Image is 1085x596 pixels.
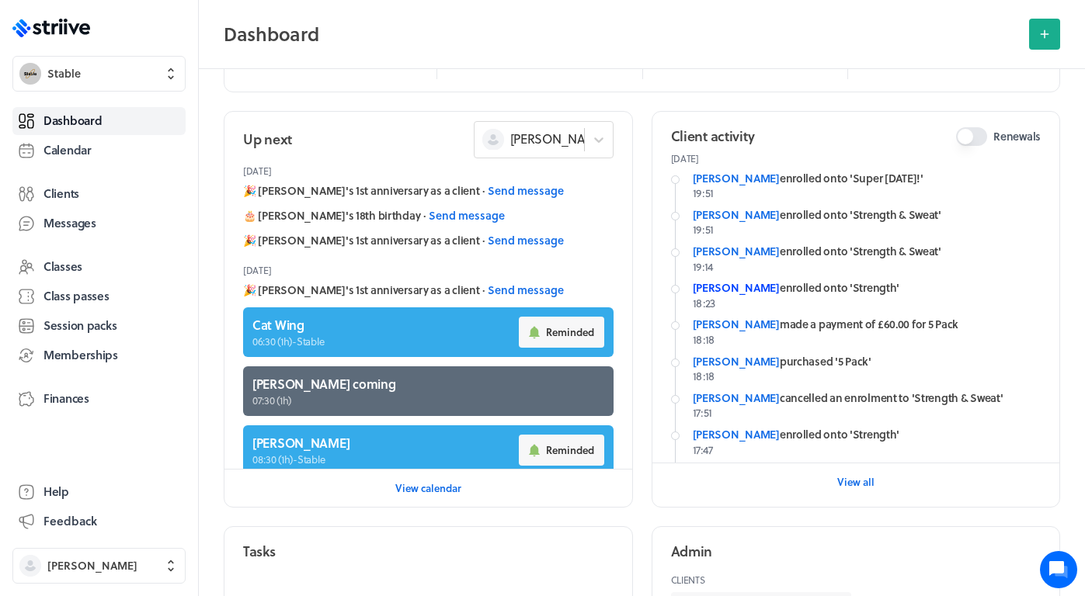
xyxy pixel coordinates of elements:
span: Calendar [43,142,92,158]
span: Memberships [43,347,118,363]
div: enrolled onto 'Strength & Sweat' [693,244,1042,259]
p: 19:51 [693,222,1042,237]
button: Renewals [956,127,987,146]
p: Find an answer quickly [21,241,290,260]
span: Reminded [546,443,594,457]
h2: Client activity [671,126,755,146]
button: View all [837,466,875,497]
a: Class passes [12,282,186,310]
span: · [482,233,485,248]
div: 🎉 [PERSON_NAME]'s 1st anniversary as a client [243,282,614,298]
header: Clients [671,567,1042,592]
span: Renewals [993,129,1041,144]
button: New conversation [24,181,287,212]
header: [DATE] [243,258,614,282]
span: Messages [43,215,96,231]
div: enrolled onto 'Strength' [693,427,1042,442]
div: 🎂 [PERSON_NAME]'s 18th birthday [243,208,614,223]
input: Search articles [45,267,277,298]
header: [DATE] [243,158,614,183]
a: [PERSON_NAME] [693,390,780,406]
a: Calendar [12,137,186,165]
div: enrolled onto 'Strength & Sweat' [693,207,1042,223]
p: 17:51 [693,405,1042,421]
a: Finances [12,385,186,413]
div: enrolled onto 'Strength' [693,280,1042,296]
a: Session packs [12,312,186,340]
a: Memberships [12,341,186,369]
span: Reminded [546,325,594,339]
a: [PERSON_NAME] [693,206,780,223]
p: 17:47 [693,442,1042,458]
a: Clients [12,180,186,208]
span: · [482,183,485,199]
span: Feedback [43,513,97,529]
h2: Dashboard [224,19,1020,50]
button: Send message [488,233,564,248]
p: 19:14 [693,259,1042,275]
a: [PERSON_NAME] [693,170,780,186]
a: Dashboard [12,107,186,135]
h2: Up next [243,130,292,149]
a: [PERSON_NAME] [693,279,780,296]
iframe: gist-messenger-bubble-iframe [1040,551,1077,588]
span: [PERSON_NAME] [510,130,607,147]
div: enrolled onto 'Super [DATE]!' [693,171,1042,186]
h2: Tasks [243,542,276,561]
img: Stable [19,63,41,85]
button: Reminded [519,435,604,466]
a: [PERSON_NAME] [693,426,780,442]
button: Feedback [12,508,186,535]
button: Send message [488,282,564,298]
span: Stable [47,66,81,81]
span: · [423,208,426,223]
h2: Admin [671,542,713,561]
button: StableStable [12,56,186,92]
a: [PERSON_NAME] [693,353,780,369]
span: Finances [43,390,89,407]
span: · [482,282,485,298]
button: View calendar [395,473,461,504]
div: cancelled an enrolment to 'Strength & Sweat' [693,390,1042,406]
div: made a payment of £60.00 for 5 Pack [693,317,1042,332]
button: Send message [488,183,564,199]
button: Send message [429,208,505,223]
div: purchased '5 Pack' [693,354,1042,369]
a: [PERSON_NAME] [693,243,780,259]
span: New conversation [100,190,186,203]
span: Help [43,483,69,500]
a: Messages [12,210,186,237]
div: 🎉 [PERSON_NAME]'s 1st anniversary as a client [243,183,614,199]
h2: We're here to help. Ask us anything! [23,103,287,153]
p: 18:23 [693,296,1042,311]
span: Dashboard [43,113,102,129]
p: 19:51 [693,185,1042,201]
span: Clients [43,185,79,202]
p: 18:18 [693,332,1042,348]
button: [PERSON_NAME] [12,548,186,584]
span: Classes [43,258,82,275]
p: 18:18 [693,369,1042,384]
span: View calendar [395,481,461,495]
a: [PERSON_NAME] [693,316,780,332]
p: [DATE] [671,152,1042,165]
button: Reminded [519,317,604,348]
span: Class passes [43,288,110,304]
span: [PERSON_NAME] [47,558,137,573]
a: Help [12,478,186,506]
h1: Hi [PERSON_NAME] [23,75,287,100]
a: Classes [12,253,186,281]
div: 🎉 [PERSON_NAME]'s 1st anniversary as a client [243,233,614,248]
span: Session packs [43,317,116,334]
span: View all [837,475,875,489]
